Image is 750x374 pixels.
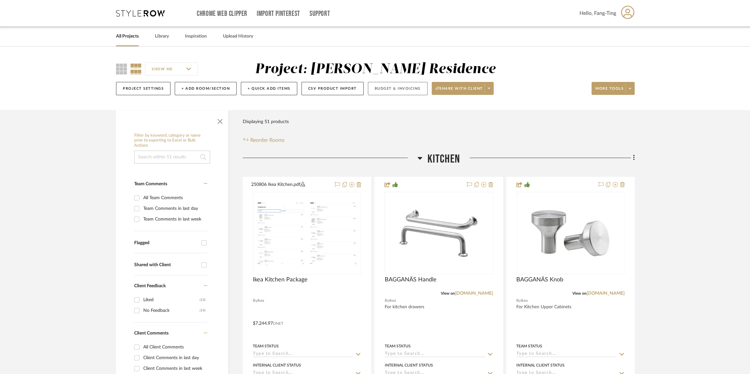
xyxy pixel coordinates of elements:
[143,203,205,214] div: Team Comments in last day
[436,86,483,96] span: Share with client
[143,305,200,316] div: No Feedback
[134,240,198,246] div: Flagged
[301,82,364,95] button: CSV Product Import
[134,182,167,186] span: Team Comments
[134,284,166,288] span: Client Feedback
[384,351,485,357] input: Type to Search…
[384,298,389,304] span: By
[253,351,353,357] input: Type to Search…
[253,298,257,304] span: By
[368,82,428,95] button: Budget & Invoicing
[223,32,253,41] a: Upload History
[384,276,436,283] span: BAGGANÄS Handle
[214,114,227,127] button: Close
[521,298,528,304] span: Ikea
[185,32,207,41] a: Inspiration
[516,343,542,349] div: Team Status
[243,136,285,144] button: Reorder Rooms
[116,82,170,95] button: Project Settings
[257,298,264,304] span: Ikea
[385,192,492,274] div: 0
[253,343,279,349] div: Team Status
[134,151,210,164] input: Search within 51 results
[389,298,396,304] span: Ikea
[200,305,205,316] div: (19)
[257,11,300,17] a: Import Pinterest
[398,193,479,274] img: BAGGANÄS Handle
[253,276,308,283] span: Ikea Kitchen Package
[384,362,433,368] div: Internal Client Status
[516,351,617,357] input: Type to Search…
[587,291,625,296] a: [DOMAIN_NAME]
[143,363,205,374] div: Client Comments in last week
[155,32,169,41] a: Library
[253,362,301,368] div: Internal Client Status
[595,86,624,96] span: More tools
[384,343,410,349] div: Team Status
[143,214,205,224] div: Team Comments in last week
[427,152,460,166] span: Kitchen
[143,295,200,305] div: Liked
[200,295,205,305] div: (13)
[197,11,247,17] a: Chrome Web Clipper
[592,82,635,95] button: More tools
[455,291,493,296] a: [DOMAIN_NAME]
[530,193,611,274] img: BAGGANÄS Knob
[255,62,495,76] div: Project: [PERSON_NAME] Residence
[116,32,139,41] a: All Projects
[134,331,169,335] span: Client Comments
[241,82,297,95] button: + Quick Add Items
[175,82,237,95] button: + Add Room/Section
[516,362,565,368] div: Internal Client Status
[441,291,455,295] span: View on
[580,9,616,17] span: Hello, Fang-Ting
[143,193,205,203] div: All Team Comments
[254,193,359,274] img: Ikea Kitchen Package
[143,353,205,363] div: Client Comments in last day
[134,262,198,268] div: Shared with Client
[250,136,285,144] span: Reorder Rooms
[251,181,331,189] button: 250806 Ikea Kitchen.pdf
[243,115,289,128] div: Displaying 51 products
[143,342,205,352] div: All Client Comments
[516,276,563,283] span: BAGGANÄS Knob
[310,11,330,17] a: Support
[134,133,210,148] h6: Filter by keyword, category or name prior to exporting to Excel or Bulk Actions
[572,291,587,295] span: View on
[516,298,521,304] span: By
[432,82,494,95] button: Share with client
